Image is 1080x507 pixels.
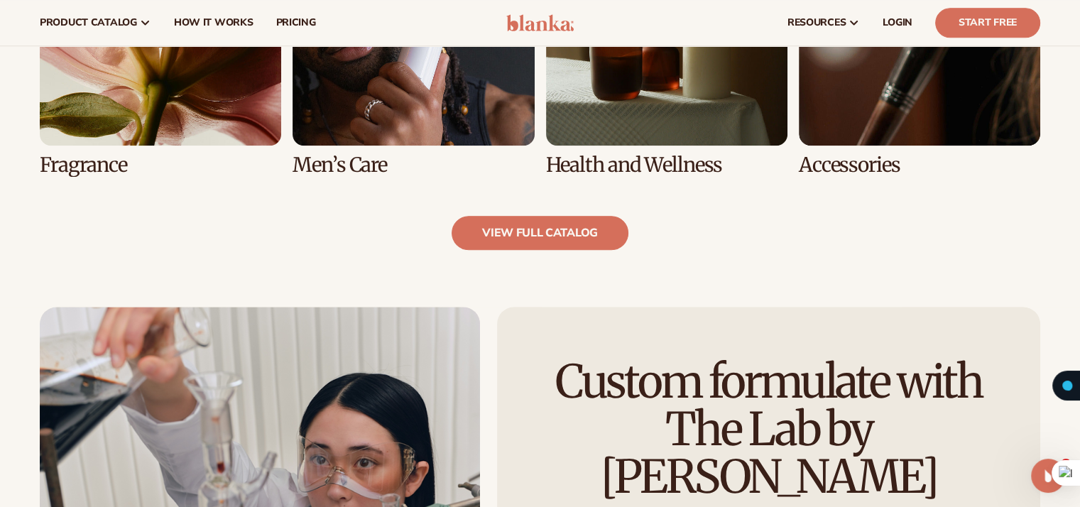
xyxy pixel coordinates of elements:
[506,14,574,31] img: logo
[883,17,912,28] span: LOGIN
[452,216,628,250] a: view full catalog
[787,17,846,28] span: resources
[174,17,253,28] span: How It Works
[276,17,315,28] span: pricing
[1060,459,1071,470] span: 1
[1031,459,1065,493] iframe: Intercom live chat
[537,358,1000,501] h2: Custom formulate with The Lab by [PERSON_NAME]
[935,8,1040,38] a: Start Free
[40,17,137,28] span: product catalog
